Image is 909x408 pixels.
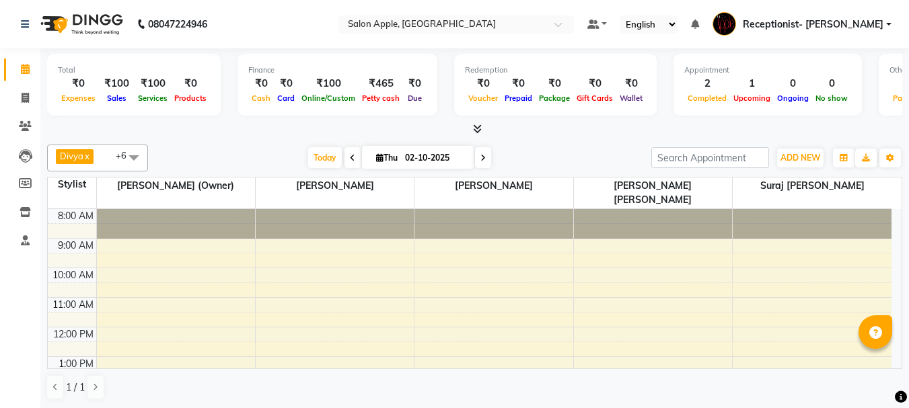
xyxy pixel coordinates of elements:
div: ₹100 [135,76,171,91]
span: Products [171,93,210,103]
span: Online/Custom [298,93,359,103]
span: [PERSON_NAME] [414,177,573,194]
div: ₹0 [274,76,298,91]
div: ₹100 [99,76,135,91]
span: Completed [684,93,730,103]
span: Ongoing [774,93,812,103]
span: [PERSON_NAME] [PERSON_NAME] [574,177,732,208]
div: 12:00 PM [50,327,96,341]
div: Appointment [684,65,851,76]
span: Card [274,93,298,103]
span: Petty cash [359,93,403,103]
div: 0 [774,76,812,91]
div: ₹0 [501,76,536,91]
div: 1 [730,76,774,91]
span: Prepaid [501,93,536,103]
span: Due [404,93,425,103]
div: ₹0 [536,76,573,91]
div: 9:00 AM [55,239,96,253]
span: Divya [60,151,83,161]
div: 2 [684,76,730,91]
span: No show [812,93,851,103]
div: 10:00 AM [50,268,96,282]
button: ADD NEW [777,149,824,167]
div: 1:00 PM [56,357,96,371]
span: Sales [104,93,130,103]
div: ₹465 [359,76,403,91]
iframe: chat widget [852,354,896,395]
span: Package [536,93,573,103]
input: 2025-10-02 [401,148,468,168]
div: ₹0 [171,76,210,91]
div: Redemption [465,65,646,76]
span: Thu [373,153,401,163]
span: Wallet [616,93,646,103]
span: +6 [116,150,137,161]
div: 8:00 AM [55,209,96,223]
div: 0 [812,76,851,91]
div: ₹0 [403,76,427,91]
span: Services [135,93,171,103]
img: logo [34,5,126,43]
b: 08047224946 [148,5,207,43]
span: 1 / 1 [66,380,85,395]
div: ₹0 [465,76,501,91]
span: [PERSON_NAME] [256,177,414,194]
span: Gift Cards [573,93,616,103]
span: [PERSON_NAME] (Owner) [97,177,255,194]
div: 11:00 AM [50,298,96,312]
a: x [83,151,89,161]
div: Stylist [48,177,96,192]
span: Receptionist- [PERSON_NAME] [743,17,883,32]
div: ₹0 [616,76,646,91]
div: Total [58,65,210,76]
span: Upcoming [730,93,774,103]
span: ADD NEW [780,153,820,163]
input: Search Appointment [651,147,769,168]
div: ₹0 [573,76,616,91]
div: ₹100 [298,76,359,91]
span: Voucher [465,93,501,103]
div: ₹0 [58,76,99,91]
div: Finance [248,65,427,76]
span: Expenses [58,93,99,103]
img: Receptionist- Sayali [713,12,736,36]
div: ₹0 [248,76,274,91]
span: Suraj [PERSON_NAME] [733,177,892,194]
span: Cash [248,93,274,103]
span: Today [308,147,342,168]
